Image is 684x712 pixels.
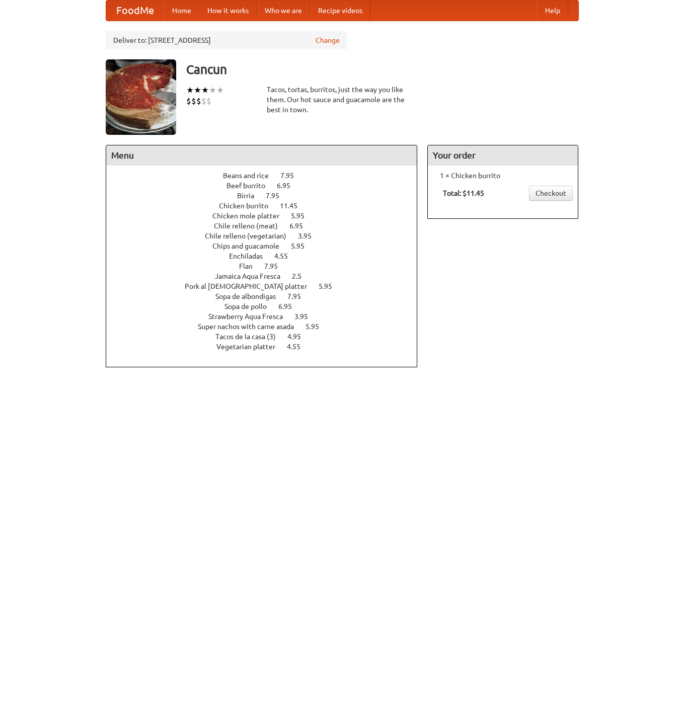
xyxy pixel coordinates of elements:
img: angular.jpg [106,59,176,135]
li: $ [191,96,196,107]
span: 3.95 [294,312,318,321]
span: Beans and rice [223,172,279,180]
a: Sopa de pollo 6.95 [224,302,311,310]
a: Chips and guacamole 5.95 [212,242,323,250]
span: 4.55 [287,343,311,351]
a: Who we are [257,1,310,21]
span: 7.95 [287,292,311,300]
span: Jamaica Aqua Fresca [215,272,290,280]
li: ★ [209,85,216,96]
li: $ [186,96,191,107]
h4: Your order [428,145,578,166]
span: Chile relleno (vegetarian) [205,232,296,240]
li: $ [196,96,201,107]
div: Deliver to: [STREET_ADDRESS] [106,31,347,49]
li: ★ [186,85,194,96]
span: Vegetarian platter [216,343,285,351]
span: 6.95 [289,222,313,230]
span: 7.95 [266,192,289,200]
a: Recipe videos [310,1,370,21]
a: Chile relleno (meat) 6.95 [214,222,322,230]
a: Sopa de albondigas 7.95 [215,292,320,300]
span: 6.95 [277,182,300,190]
span: Beef burrito [226,182,275,190]
span: Tacos de la casa (3) [215,333,286,341]
span: Chicken burrito [219,202,278,210]
a: Jamaica Aqua Fresca 2.5 [215,272,320,280]
span: 5.95 [306,323,329,331]
span: Birria [237,192,264,200]
a: Birria 7.95 [237,192,298,200]
span: Sopa de pollo [224,302,277,310]
span: Strawberry Aqua Fresca [208,312,293,321]
a: Enchiladas 4.55 [229,252,307,260]
li: 1 × Chicken burrito [433,171,573,181]
a: Chile relleno (vegetarian) 3.95 [205,232,330,240]
span: 5.95 [319,282,342,290]
span: Enchiladas [229,252,273,260]
span: 3.95 [298,232,322,240]
li: $ [201,96,206,107]
a: Chicken mole platter 5.95 [212,212,323,220]
span: Flan [239,262,263,270]
span: Chile relleno (meat) [214,222,288,230]
a: FoodMe [106,1,164,21]
span: 11.45 [280,202,308,210]
a: Strawberry Aqua Fresca 3.95 [208,312,327,321]
a: Chicken burrito 11.45 [219,202,316,210]
a: How it works [199,1,257,21]
span: Super nachos with carne asada [198,323,304,331]
b: Total: $11.45 [443,189,484,197]
a: Super nachos with carne asada 5.95 [198,323,338,331]
li: $ [206,96,211,107]
div: Tacos, tortas, burritos, just the way you like them. Our hot sauce and guacamole are the best in ... [267,85,418,115]
h4: Menu [106,145,417,166]
span: 7.95 [280,172,304,180]
a: Help [537,1,568,21]
li: ★ [216,85,224,96]
span: 7.95 [264,262,288,270]
li: ★ [194,85,201,96]
a: Beef burrito 6.95 [226,182,309,190]
span: 4.55 [274,252,298,260]
span: Chicken mole platter [212,212,289,220]
span: Sopa de albondigas [215,292,286,300]
a: Flan 7.95 [239,262,296,270]
a: Vegetarian platter 4.55 [216,343,319,351]
a: Home [164,1,199,21]
a: Beans and rice 7.95 [223,172,313,180]
a: Change [316,35,340,45]
a: Pork al [DEMOGRAPHIC_DATA] platter 5.95 [185,282,351,290]
h3: Cancun [186,59,579,80]
span: 5.95 [291,212,315,220]
span: Pork al [DEMOGRAPHIC_DATA] platter [185,282,317,290]
span: 6.95 [278,302,302,310]
span: Chips and guacamole [212,242,289,250]
li: ★ [201,85,209,96]
span: 5.95 [291,242,315,250]
span: 2.5 [292,272,312,280]
span: 4.95 [287,333,311,341]
a: Tacos de la casa (3) 4.95 [215,333,320,341]
a: Checkout [529,186,573,201]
